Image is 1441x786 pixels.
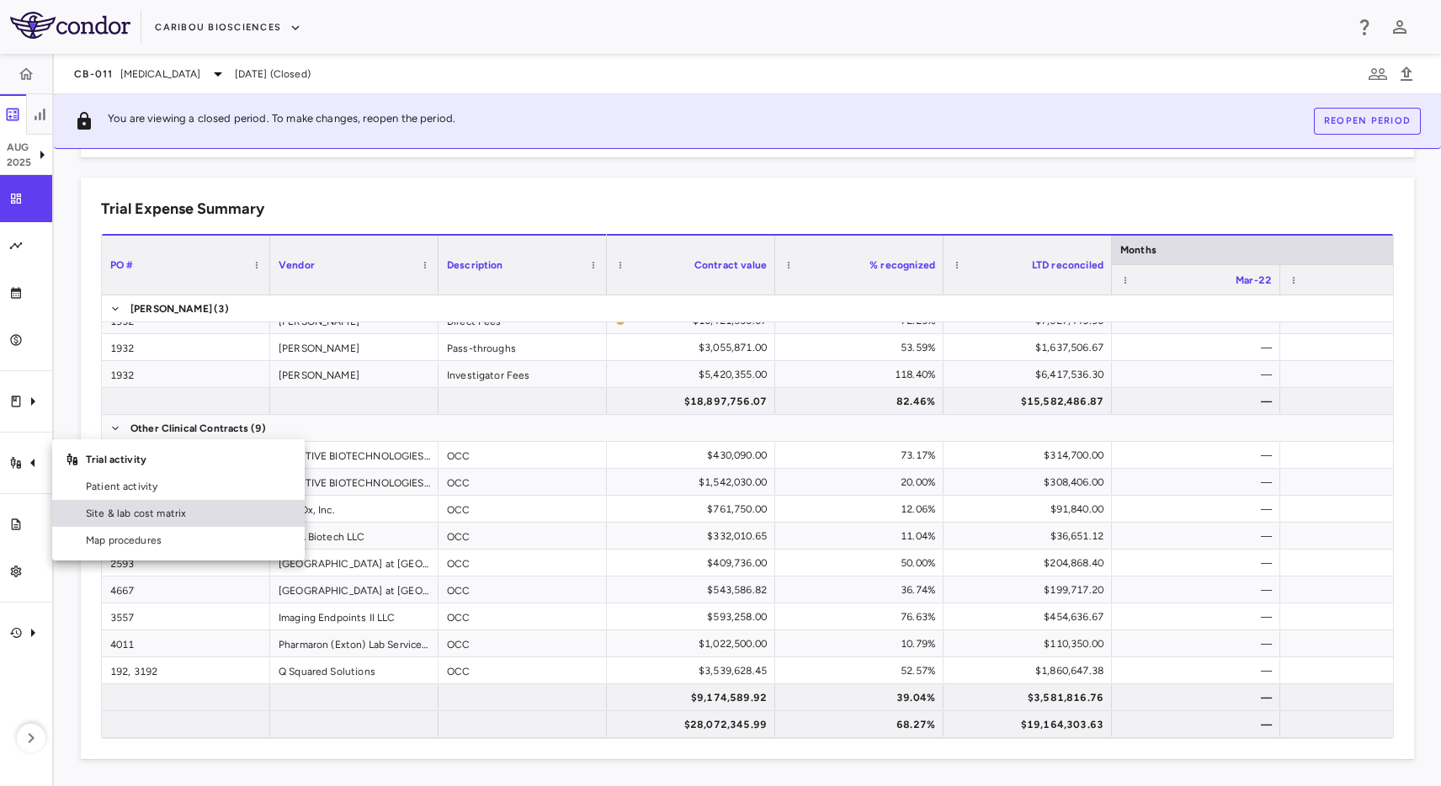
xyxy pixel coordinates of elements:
a: Site & lab cost matrix [52,500,305,527]
div: Trial activity [52,446,305,473]
span: Patient activity [86,479,291,494]
a: Map procedures [52,527,305,554]
p: Trial activity [86,452,291,467]
a: Patient activity [52,473,305,500]
span: Map procedures [86,533,291,548]
span: Site & lab cost matrix [86,506,291,521]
